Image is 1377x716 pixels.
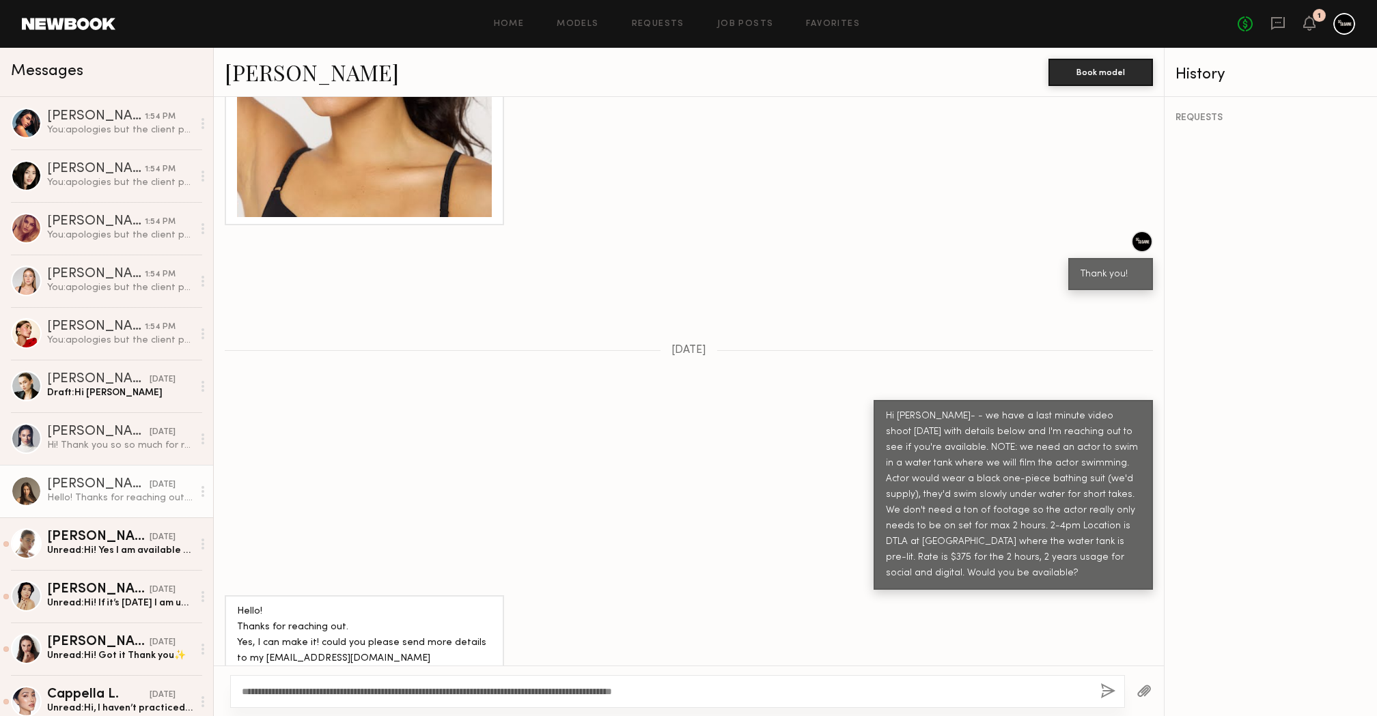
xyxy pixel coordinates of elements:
[47,162,145,176] div: [PERSON_NAME]
[47,176,193,189] div: You: apologies but the client proceeded with a different talent and I hope to circle back soon wi...
[47,478,150,491] div: [PERSON_NAME]
[150,373,176,386] div: [DATE]
[47,635,150,649] div: [PERSON_NAME]
[150,478,176,491] div: [DATE]
[150,531,176,544] div: [DATE]
[11,63,83,79] span: Messages
[557,20,598,29] a: Models
[145,163,176,176] div: 1:54 PM
[1048,59,1153,86] button: Book model
[47,386,193,399] div: Draft: Hi [PERSON_NAME]
[47,530,150,544] div: [PERSON_NAME]
[145,321,176,334] div: 1:54 PM
[47,544,193,557] div: Unread: Hi! Yes I am available [DATE] and a great swimmer!
[1318,12,1321,20] div: 1
[225,57,399,87] a: [PERSON_NAME]
[671,345,706,356] span: [DATE]
[47,439,193,452] div: Hi! Thank you so so much for reaching out! Unfortunately I’m not avail this day. But again thank ...
[47,425,150,439] div: [PERSON_NAME]
[237,604,492,683] div: Hello! Thanks for reaching out. Yes, I can make it! could you please send more details to my [EMA...
[47,583,150,597] div: [PERSON_NAME]
[47,702,193,715] div: Unread: Hi, I haven’t practiced swimming in quite a while, might not be that perfect for the shoo...
[47,491,193,504] div: Hello! Thanks for reaching out. Yes, I can make it! could you please send more details to my [EMA...
[47,268,145,281] div: [PERSON_NAME]
[1176,113,1367,123] div: REQUESTS
[494,20,525,29] a: Home
[150,426,176,439] div: [DATE]
[886,409,1141,581] div: Hi [PERSON_NAME]- - we have a last minute video shoot [DATE] with details below and I'm reaching ...
[47,281,193,294] div: You: apologies but the client proceeded with a different talent and I hope to circle back soon wi...
[47,229,193,242] div: You: apologies but the client proceeded with a different talent and I hope to circle back soon wi...
[47,597,193,610] div: Unread: Hi! If it’s [DATE] I am unavailable. Am I being considered for [PERSON_NAME]?
[150,584,176,597] div: [DATE]
[1081,267,1141,283] div: Thank you!
[47,110,145,124] div: [PERSON_NAME]
[47,124,193,137] div: You: apologies but the client proceeded with a different talent and I hope to circle back soon wi...
[47,215,145,229] div: [PERSON_NAME]
[47,649,193,662] div: Unread: Hi! Got it Thank you✨
[47,334,193,347] div: You: apologies but the client proceeded with a different talent and I hope to circle back soon wi...
[150,689,176,702] div: [DATE]
[145,111,176,124] div: 1:54 PM
[717,20,774,29] a: Job Posts
[150,636,176,649] div: [DATE]
[806,20,860,29] a: Favorites
[145,216,176,229] div: 1:54 PM
[47,320,145,334] div: [PERSON_NAME]
[145,268,176,281] div: 1:54 PM
[1176,67,1367,83] div: History
[47,373,150,386] div: [PERSON_NAME]
[1048,66,1153,77] a: Book model
[47,688,150,702] div: Cappella L.
[632,20,684,29] a: Requests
